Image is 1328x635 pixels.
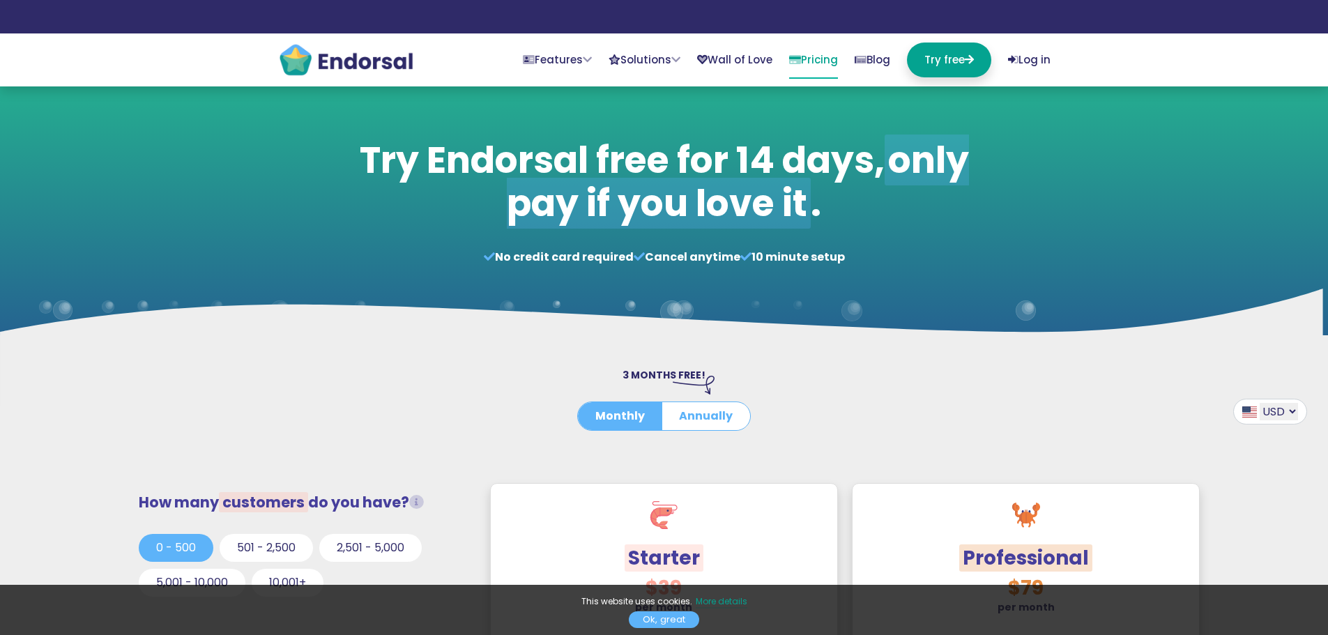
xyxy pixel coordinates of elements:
img: arrow-right-down.svg [673,376,715,394]
h1: Try Endorsal free for 14 days, . [352,139,976,226]
button: 10,001+ [252,569,323,597]
h3: How many do you have? [139,494,466,511]
a: Solutions [609,43,680,77]
a: Features [523,43,592,77]
a: Pricing [789,43,838,79]
img: crab.svg [1012,501,1040,529]
span: Professional [959,544,1092,572]
button: 5,001 - 10,000 [139,569,245,597]
a: Log in [1008,43,1051,77]
button: Monthly [578,402,662,430]
button: 501 - 2,500 [220,534,313,562]
p: No credit card required Cancel anytime 10 minute setup [352,249,976,266]
span: only pay if you love it [507,135,969,229]
a: Wall of Love [697,43,772,77]
a: Ok, great [629,611,699,628]
a: Blog [855,43,890,77]
span: Starter [625,544,703,572]
p: This website uses cookies. [14,595,1314,608]
i: Total customers from whom you request testimonials/reviews. [409,495,424,510]
span: $79 [1008,574,1044,602]
a: More details [696,595,747,609]
button: 0 - 500 [139,534,213,562]
img: endorsal-logo@2x.png [278,43,414,77]
span: 3 MONTHS FREE! [623,368,705,382]
img: shrimp.svg [650,501,678,529]
a: Try free [907,43,991,77]
button: 2,501 - 5,000 [319,534,422,562]
button: Annually [662,402,750,430]
span: $39 [646,574,682,602]
span: customers [219,492,308,512]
